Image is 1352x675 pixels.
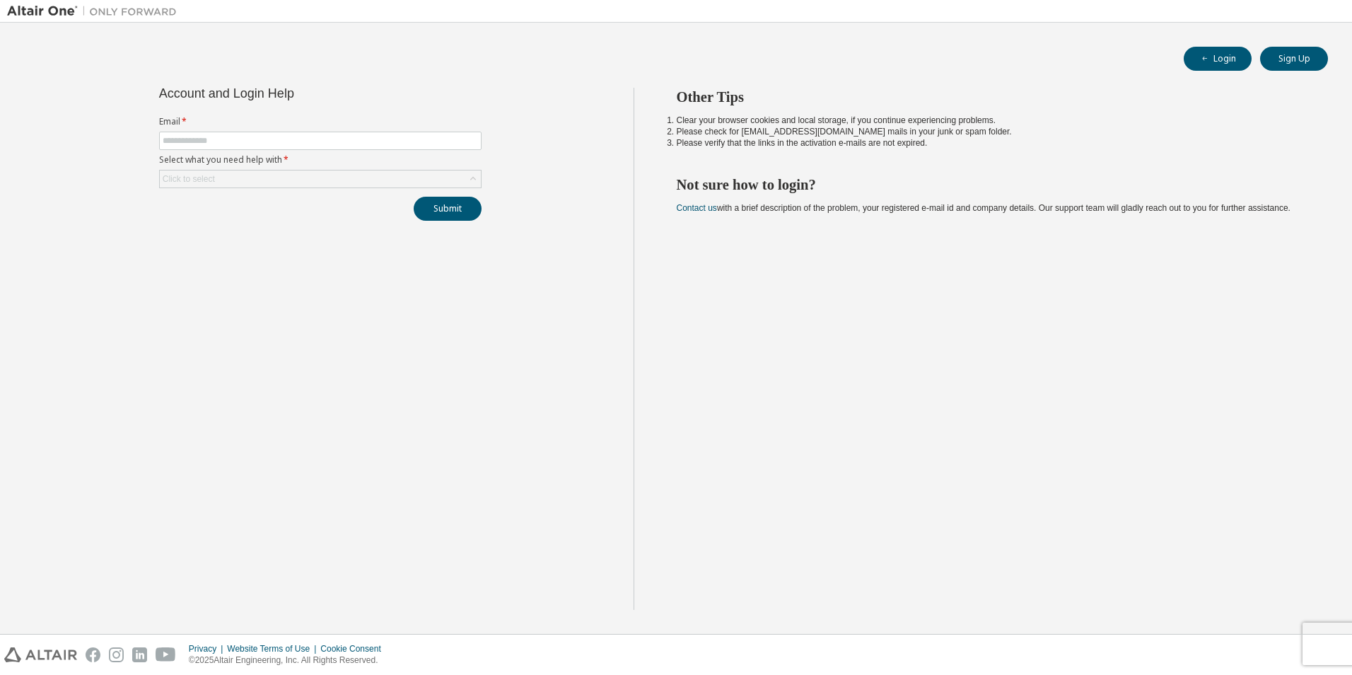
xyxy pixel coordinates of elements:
button: Login [1184,47,1252,71]
img: altair_logo.svg [4,647,77,662]
div: Privacy [189,643,227,654]
h2: Other Tips [677,88,1303,106]
img: youtube.svg [156,647,176,662]
img: facebook.svg [86,647,100,662]
div: Click to select [163,173,215,185]
div: Account and Login Help [159,88,417,99]
a: Contact us [677,203,717,213]
div: Click to select [160,171,481,187]
img: Altair One [7,4,184,18]
li: Please check for [EMAIL_ADDRESS][DOMAIN_NAME] mails in your junk or spam folder. [677,126,1303,137]
li: Clear your browser cookies and local storage, if you continue experiencing problems. [677,115,1303,126]
button: Submit [414,197,482,221]
div: Cookie Consent [320,643,389,654]
label: Email [159,116,482,127]
img: linkedin.svg [132,647,147,662]
img: instagram.svg [109,647,124,662]
h2: Not sure how to login? [677,175,1303,194]
li: Please verify that the links in the activation e-mails are not expired. [677,137,1303,149]
span: with a brief description of the problem, your registered e-mail id and company details. Our suppo... [677,203,1290,213]
button: Sign Up [1260,47,1328,71]
label: Select what you need help with [159,154,482,166]
div: Website Terms of Use [227,643,320,654]
p: © 2025 Altair Engineering, Inc. All Rights Reserved. [189,654,390,667]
